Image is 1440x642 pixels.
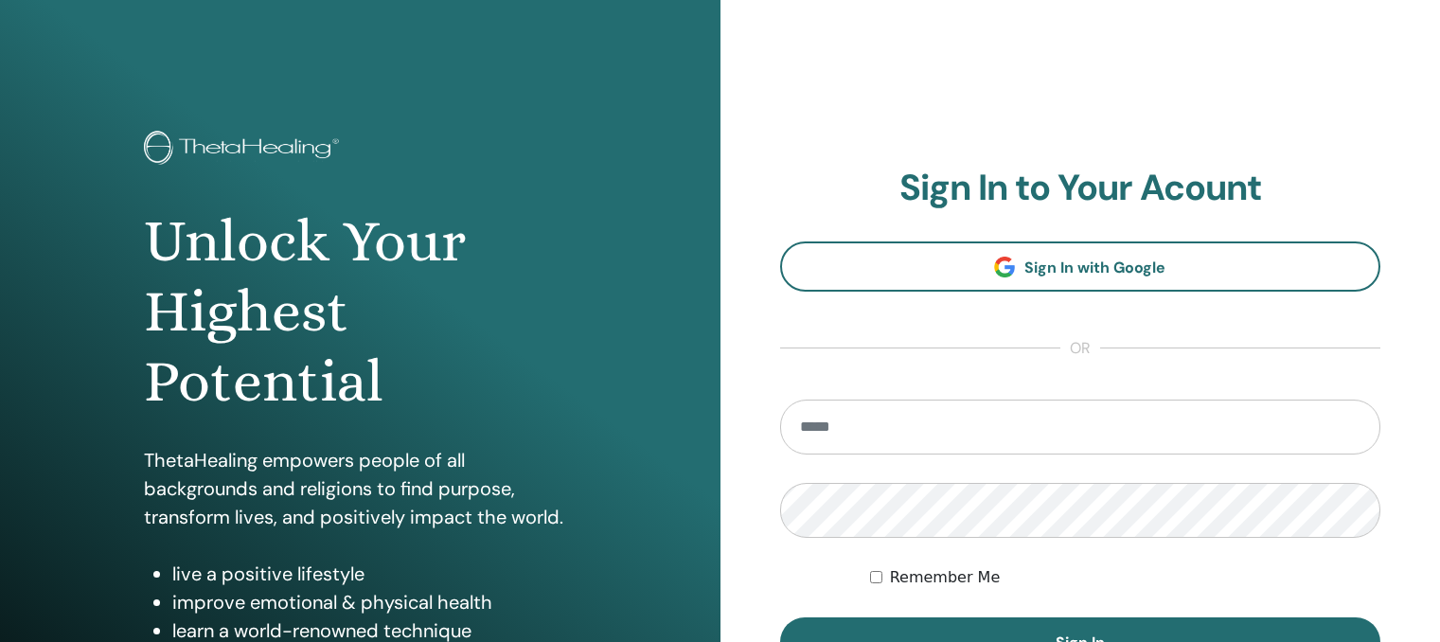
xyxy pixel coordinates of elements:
label: Remember Me [890,566,1001,589]
a: Sign In with Google [780,241,1381,292]
div: Keep me authenticated indefinitely or until I manually logout [870,566,1380,589]
li: improve emotional & physical health [172,588,577,616]
h1: Unlock Your Highest Potential [144,206,577,418]
span: Sign In with Google [1024,258,1165,277]
li: live a positive lifestyle [172,560,577,588]
p: ThetaHealing empowers people of all backgrounds and religions to find purpose, transform lives, a... [144,446,577,531]
span: or [1060,337,1100,360]
h2: Sign In to Your Acount [780,167,1381,210]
